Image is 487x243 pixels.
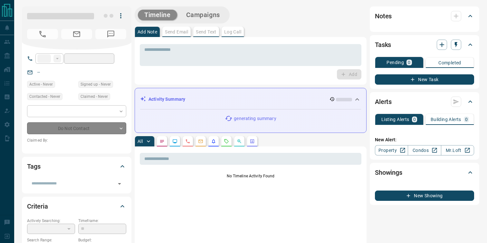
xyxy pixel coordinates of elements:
[375,97,392,107] h2: Alerts
[159,139,165,144] svg: Notes
[185,139,190,144] svg: Calls
[375,40,391,50] h2: Tasks
[375,11,392,21] h2: Notes
[375,167,402,178] h2: Showings
[438,61,461,65] p: Completed
[375,94,474,109] div: Alerts
[140,173,361,179] p: No Timeline Activity Found
[408,60,410,65] p: 0
[78,218,126,224] p: Timeframe:
[27,199,126,214] div: Criteria
[37,70,40,75] a: --
[27,137,126,143] p: Claimed By:
[180,10,226,20] button: Campaigns
[27,29,58,39] span: No Number
[465,117,468,122] p: 0
[27,122,126,134] div: Do Not Contact
[27,201,48,211] h2: Criteria
[408,145,441,155] a: Condos
[29,81,53,88] span: Active - Never
[81,93,108,100] span: Claimed - Never
[95,29,126,39] span: No Number
[431,117,461,122] p: Building Alerts
[387,60,404,65] p: Pending
[148,96,185,103] p: Activity Summary
[237,139,242,144] svg: Opportunities
[375,145,408,155] a: Property
[27,218,75,224] p: Actively Searching:
[381,117,409,122] p: Listing Alerts
[375,136,474,143] p: New Alert:
[441,145,474,155] a: Mr.Loft
[81,81,111,88] span: Signed up - Never
[413,117,416,122] p: 0
[27,237,75,243] p: Search Range:
[140,93,361,105] div: Activity Summary
[78,237,126,243] p: Budget:
[172,139,177,144] svg: Lead Browsing Activity
[224,139,229,144] svg: Requests
[27,161,40,172] h2: Tags
[115,179,124,188] button: Open
[138,30,157,34] p: Add Note
[375,191,474,201] button: New Showing
[375,165,474,180] div: Showings
[211,139,216,144] svg: Listing Alerts
[27,159,126,174] div: Tags
[138,10,177,20] button: Timeline
[198,139,203,144] svg: Emails
[250,139,255,144] svg: Agent Actions
[61,29,92,39] span: No Email
[138,139,143,144] p: All
[29,93,60,100] span: Contacted - Never
[375,37,474,52] div: Tasks
[234,115,276,122] p: generating summary
[375,8,474,24] div: Notes
[375,74,474,85] button: New Task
